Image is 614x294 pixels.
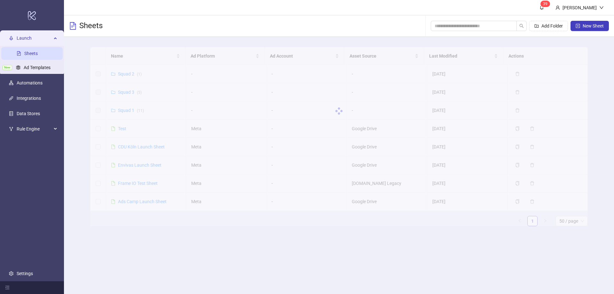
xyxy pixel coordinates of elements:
span: Add Folder [541,23,563,28]
span: user [555,5,560,10]
span: rocket [9,36,13,41]
span: file-text [69,22,77,30]
span: New Sheet [583,23,604,28]
a: Data Stores [17,111,40,116]
span: Launch [17,32,52,45]
h3: Sheets [79,21,103,31]
div: [PERSON_NAME] [560,4,599,11]
span: search [519,24,524,28]
span: 9 [545,2,547,6]
span: Rule Engine [17,123,52,136]
a: Ad Templates [24,65,51,70]
sup: 39 [540,1,550,7]
button: New Sheet [571,21,609,31]
span: down [599,5,604,10]
span: menu-fold [5,285,10,290]
span: fork [9,127,13,131]
span: folder-add [534,24,539,28]
a: Automations [17,81,43,86]
span: bell [539,5,544,10]
a: Integrations [17,96,41,101]
span: 3 [543,2,545,6]
a: Sheets [24,51,38,56]
button: Add Folder [529,21,568,31]
span: plus-square [576,24,580,28]
a: Settings [17,271,33,276]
